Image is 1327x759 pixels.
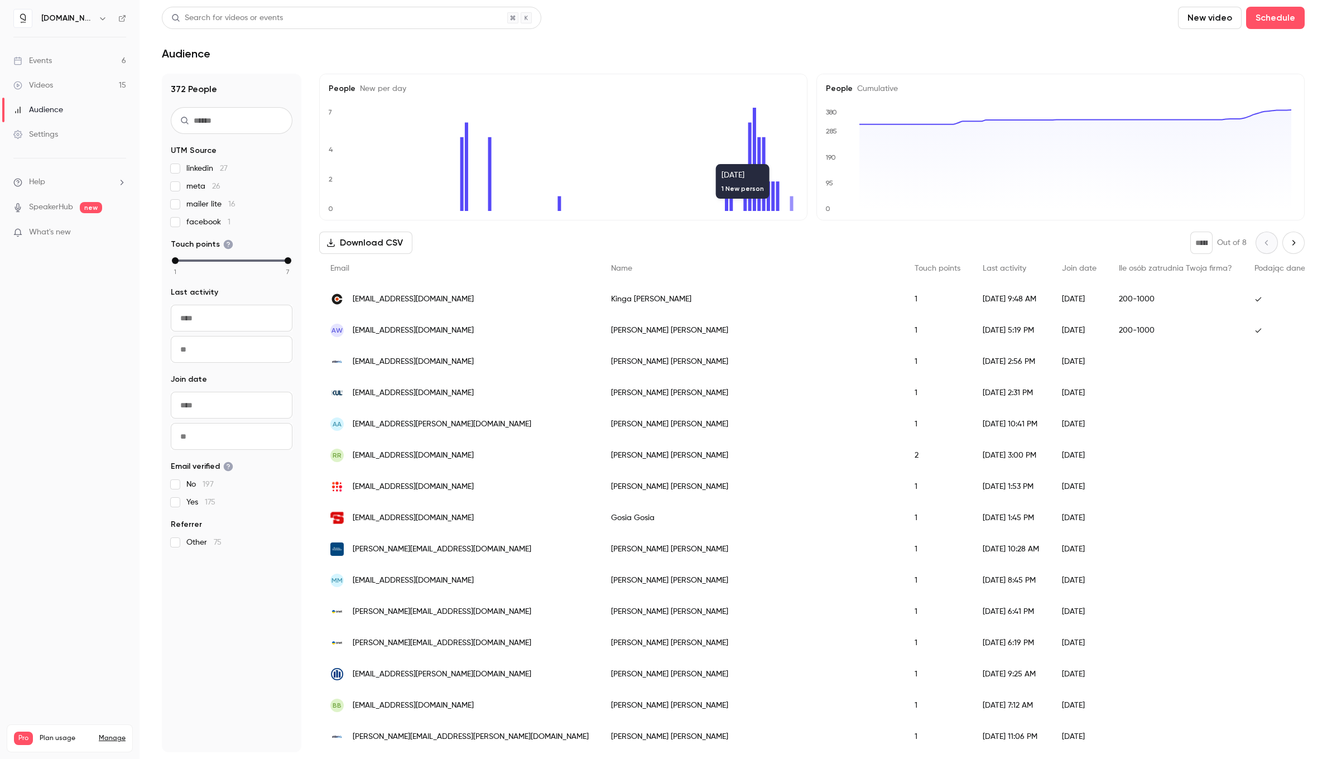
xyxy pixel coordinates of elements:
[903,409,972,440] div: 1
[903,659,972,690] div: 1
[214,539,222,546] span: 75
[220,165,228,172] span: 27
[333,419,342,429] span: AA
[972,440,1051,471] div: [DATE] 3:00 PM
[186,537,222,548] span: Other
[330,730,344,743] img: poczta.fm
[826,83,1295,94] h5: People
[186,497,215,508] span: Yes
[331,575,343,585] span: MM
[171,83,292,96] h1: 372 People
[353,512,474,524] span: [EMAIL_ADDRESS][DOMAIN_NAME]
[903,627,972,659] div: 1
[1051,346,1108,377] div: [DATE]
[40,734,92,743] span: Plan usage
[1282,232,1305,254] button: Next page
[186,181,220,192] span: meta
[333,450,342,460] span: RR
[972,502,1051,534] div: [DATE] 1:45 PM
[355,85,406,93] span: New per day
[972,659,1051,690] div: [DATE] 9:25 AM
[171,519,202,530] span: Referrer
[1051,721,1108,752] div: [DATE]
[328,205,333,213] text: 0
[186,217,230,228] span: facebook
[171,305,292,332] input: From
[13,55,52,66] div: Events
[853,85,898,93] span: Cumulative
[903,721,972,752] div: 1
[600,409,903,440] div: [PERSON_NAME] [PERSON_NAME]
[99,734,126,743] a: Manage
[600,346,903,377] div: [PERSON_NAME] [PERSON_NAME]
[972,721,1051,752] div: [DATE] 11:06 PM
[14,9,32,27] img: quico.io
[41,13,94,24] h6: [DOMAIN_NAME]
[186,199,235,210] span: mailer lite
[319,232,412,254] button: Download CSV
[353,419,531,430] span: [EMAIL_ADDRESS][PERSON_NAME][DOMAIN_NAME]
[162,47,210,60] h1: Audience
[285,257,291,264] div: max
[1062,265,1097,272] span: Join date
[915,265,960,272] span: Touch points
[825,205,830,213] text: 0
[186,479,214,490] span: No
[1051,596,1108,627] div: [DATE]
[330,636,344,650] img: poczta.onet.pl
[228,200,235,208] span: 16
[330,292,344,306] img: coloursfactory.pl
[330,511,344,525] img: simba.com.pl
[1119,265,1232,272] span: Ile osób zatrudnia Twoja firma?
[171,287,218,298] span: Last activity
[903,377,972,409] div: 1
[826,127,837,135] text: 285
[1051,377,1108,409] div: [DATE]
[330,386,344,400] img: kul.pl
[903,346,972,377] div: 1
[825,153,836,161] text: 190
[903,471,972,502] div: 1
[1178,7,1242,29] button: New video
[174,267,176,277] span: 1
[353,700,474,712] span: [EMAIL_ADDRESS][DOMAIN_NAME]
[171,12,283,24] div: Search for videos or events
[1108,284,1243,315] div: 200-1000
[1051,627,1108,659] div: [DATE]
[171,145,217,156] span: UTM Source
[353,575,474,587] span: [EMAIL_ADDRESS][DOMAIN_NAME]
[171,239,233,250] span: Touch points
[330,667,344,681] img: allianz.com.pl
[903,534,972,565] div: 1
[600,502,903,534] div: Gosia Gosia
[205,498,215,506] span: 175
[328,108,332,116] text: 7
[972,315,1051,346] div: [DATE] 5:19 PM
[972,627,1051,659] div: [DATE] 6:19 PM
[203,481,214,488] span: 197
[600,659,903,690] div: [PERSON_NAME] [PERSON_NAME]
[1051,284,1108,315] div: [DATE]
[600,471,903,502] div: [PERSON_NAME] [PERSON_NAME]
[171,336,292,363] input: To
[1051,565,1108,596] div: [DATE]
[330,355,344,368] img: interia.pl
[903,502,972,534] div: 1
[353,294,474,305] span: [EMAIL_ADDRESS][DOMAIN_NAME]
[353,387,474,399] span: [EMAIL_ADDRESS][DOMAIN_NAME]
[903,284,972,315] div: 1
[29,201,73,213] a: SpeakerHub
[353,637,531,649] span: [PERSON_NAME][EMAIL_ADDRESS][DOMAIN_NAME]
[611,265,632,272] span: Name
[330,542,344,556] img: bsci.com
[972,346,1051,377] div: [DATE] 2:56 PM
[329,83,798,94] h5: People
[29,227,71,238] span: What's new
[113,228,126,238] iframe: Noticeable Trigger
[1051,471,1108,502] div: [DATE]
[972,377,1051,409] div: [DATE] 2:31 PM
[353,325,474,337] span: [EMAIL_ADDRESS][DOMAIN_NAME]
[600,596,903,627] div: [PERSON_NAME] [PERSON_NAME]
[903,690,972,721] div: 1
[1051,409,1108,440] div: [DATE]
